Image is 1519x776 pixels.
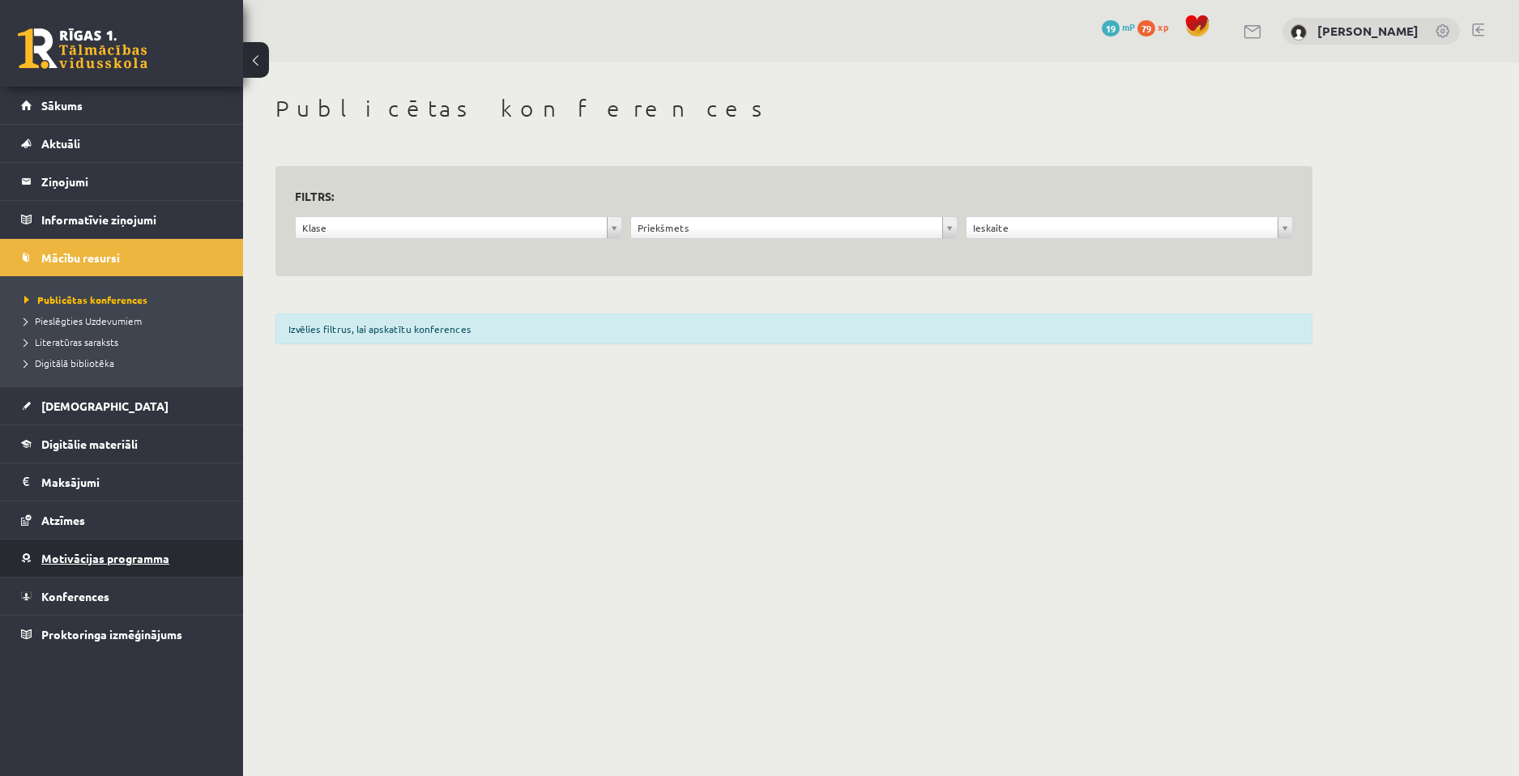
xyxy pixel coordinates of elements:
[24,356,227,370] a: Digitālā bibliotēka
[21,501,223,539] a: Atzīmes
[21,463,223,501] a: Maksājumi
[18,28,147,69] a: Rīgas 1. Tālmācības vidusskola
[631,217,957,238] a: Priekšmets
[21,425,223,463] a: Digitālie materiāli
[21,201,223,238] a: Informatīvie ziņojumi
[24,293,147,306] span: Publicētas konferences
[21,578,223,615] a: Konferences
[24,292,227,307] a: Publicētas konferences
[275,95,1312,122] h1: Publicētas konferences
[41,98,83,113] span: Sākums
[1291,24,1307,41] img: Kristaps Zomerfelds
[41,201,223,238] legend: Informatīvie ziņojumi
[21,239,223,276] a: Mācību resursi
[21,616,223,653] a: Proktoringa izmēģinājums
[41,250,120,265] span: Mācību resursi
[41,136,80,151] span: Aktuāli
[21,87,223,124] a: Sākums
[21,125,223,162] a: Aktuāli
[966,217,1292,238] a: Ieskaite
[41,513,85,527] span: Atzīmes
[275,313,1312,344] div: Izvēlies filtrus, lai apskatītu konferences
[24,313,227,328] a: Pieslēgties Uzdevumiem
[973,217,1271,238] span: Ieskaite
[1137,20,1155,36] span: 79
[41,627,182,642] span: Proktoringa izmēģinājums
[41,463,223,501] legend: Maksājumi
[296,217,621,238] a: Klase
[41,551,169,565] span: Motivācijas programma
[24,335,118,348] span: Literatūras saraksts
[24,356,114,369] span: Digitālā bibliotēka
[638,217,936,238] span: Priekšmets
[21,387,223,424] a: [DEMOGRAPHIC_DATA]
[1122,20,1135,33] span: mP
[1137,20,1176,33] a: 79 xp
[24,335,227,349] a: Literatūras saraksts
[41,589,109,603] span: Konferences
[21,539,223,577] a: Motivācijas programma
[21,163,223,200] a: Ziņojumi
[41,399,169,413] span: [DEMOGRAPHIC_DATA]
[1102,20,1135,33] a: 19 mP
[41,437,138,451] span: Digitālie materiāli
[41,163,223,200] legend: Ziņojumi
[1317,23,1419,39] a: [PERSON_NAME]
[1158,20,1168,33] span: xp
[24,314,142,327] span: Pieslēgties Uzdevumiem
[302,217,600,238] span: Klase
[1102,20,1120,36] span: 19
[295,185,1274,207] h3: Filtrs:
